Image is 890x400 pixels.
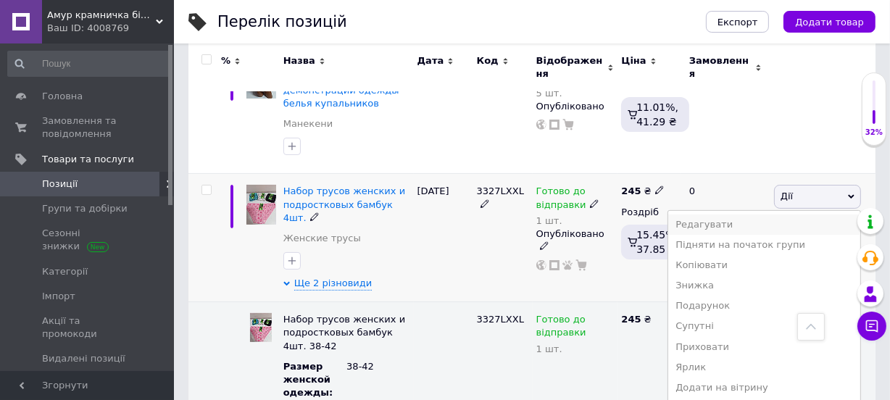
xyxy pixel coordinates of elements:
div: [DATE] [414,46,473,174]
div: Опубліковано [536,228,615,254]
span: Експорт [718,17,758,28]
button: Чат з покупцем [857,312,886,341]
a: Набор трусов женских и подростковых бамбук 4шт. [283,186,405,222]
span: Додати товар [795,17,864,28]
span: Замовлення [689,54,752,80]
span: Дії [781,191,793,201]
li: Копіювати [668,255,860,275]
b: 245 [621,314,641,325]
div: 1 шт. [536,343,615,354]
span: Код [477,54,499,67]
div: 1 шт. [536,215,615,226]
span: Ще 2 різновиди [294,277,373,291]
b: 245 [621,186,641,196]
a: Манекен Венера Б/У Манекен для демонстрации одежды белья купальников [283,58,399,109]
span: Акції та промокоди [42,314,134,341]
a: Манекени [283,117,333,130]
div: Размер женской одежды : [283,360,346,400]
div: 0 [681,46,770,174]
a: Женские трусы [283,232,361,245]
span: 3327LXXL [477,314,524,325]
div: Роздріб [621,206,677,219]
div: 32% [862,128,886,138]
img: Набор трусов женских и подростковых бамбук 4шт. 38-42 [250,313,272,342]
div: 5 шт. [536,88,615,99]
span: Головна [42,90,83,103]
span: Дата [417,54,444,67]
span: Сезонні знижки [42,227,134,253]
li: Додати на вітрину [668,378,860,398]
li: Супутні [668,316,860,336]
span: Замовлення та повідомлення [42,114,134,141]
span: Категорії [42,265,88,278]
span: 3327LXXL [477,186,524,196]
span: 15.45%, 37.85 ₴ [636,229,678,255]
li: Приховати [668,337,860,357]
li: Редагувати [668,214,860,235]
li: Подарунок [668,296,860,316]
span: Готово до відправки [536,186,586,214]
li: Знижка [668,275,860,296]
span: Товари та послуги [42,153,134,166]
div: ₴ [621,185,664,198]
div: Ваш ID: 4008769 [47,22,174,35]
span: Імпорт [42,290,75,303]
button: Експорт [706,11,770,33]
li: Підняти на початок групи [668,235,860,255]
div: Опубліковано [536,100,615,113]
span: Назва [283,54,315,67]
span: Видалені позиції [42,352,125,365]
span: Готово до відправки [536,314,586,342]
span: Набор трусов женских и подростковых бамбук 4шт. 38-42 [283,314,405,351]
span: 11.01%, 41.29 ₴ [636,101,678,128]
div: Перелік позицій [217,14,347,30]
span: Позиції [42,178,78,191]
span: Ціна [621,54,646,67]
img: Набор трусов женских и подростковых бамбук 4шт. [246,185,276,224]
button: Додати товар [783,11,876,33]
div: ₴ [621,313,677,326]
div: 0 [681,174,770,302]
div: 38-42 [346,360,409,373]
li: Ярлик [668,357,860,378]
input: Пошук [7,51,170,77]
span: Групи та добірки [42,202,128,215]
span: Амур крамничка білизни [47,9,156,22]
span: Відображення [536,54,604,80]
span: % [221,54,230,67]
div: [DATE] [414,174,473,302]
